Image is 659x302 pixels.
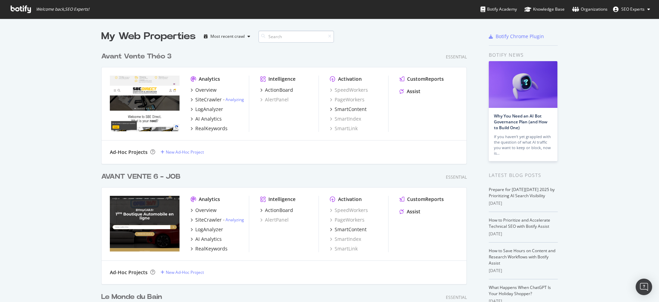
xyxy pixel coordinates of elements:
a: LogAnalyzer [190,226,223,233]
a: AI Analytics [190,236,222,243]
span: Welcome back, SEO Experts ! [36,7,89,12]
div: - [223,97,244,102]
div: AI Analytics [195,236,222,243]
div: Essential [446,174,467,180]
div: Essential [446,54,467,60]
div: Overview [195,207,217,214]
span: SEO Experts [621,6,645,12]
div: Intelligence [268,196,296,203]
div: Activation [338,196,362,203]
a: ActionBoard [260,87,293,93]
div: ActionBoard [265,87,293,93]
a: SpeedWorkers [330,207,368,214]
div: SiteCrawler [195,96,222,103]
a: New Ad-Hoc Project [161,269,204,275]
a: SmartIndex [330,236,361,243]
div: Essential [446,294,467,300]
div: [DATE] [489,268,558,274]
div: Botify Academy [481,6,517,13]
a: SiteCrawler- Analyzing [190,96,244,103]
div: Knowledge Base [524,6,565,13]
a: SiteCrawler- Analyzing [190,216,244,223]
a: SmartContent [330,106,367,113]
a: What Happens When ChatGPT Is Your Holiday Shopper? [489,284,551,297]
a: CustomReports [400,196,444,203]
a: Overview [190,207,217,214]
div: SmartContent [335,106,367,113]
div: Ad-Hoc Projects [110,149,148,156]
a: AVANT VENTE 6 - JOB [101,172,183,182]
div: [DATE] [489,200,558,206]
a: AlertPanel [260,96,289,103]
div: SmartContent [335,226,367,233]
a: AlertPanel [260,216,289,223]
div: New Ad-Hoc Project [166,149,204,155]
div: Organizations [572,6,608,13]
a: Assist [400,208,420,215]
div: Latest Blog Posts [489,171,558,179]
a: LogAnalyzer [190,106,223,113]
div: RealKeywords [195,245,228,252]
div: Overview [195,87,217,93]
div: Le Monde du Bain [101,292,162,302]
a: Botify Chrome Plugin [489,33,544,40]
img: Why You Need an AI Bot Governance Plan (and How to Build One) [489,61,557,108]
a: ActionBoard [260,207,293,214]
a: RealKeywords [190,245,228,252]
div: CustomReports [407,196,444,203]
div: [DATE] [489,231,558,237]
div: ActionBoard [265,207,293,214]
a: Analyzing [226,217,244,223]
div: Analytics [199,196,220,203]
div: LogAnalyzer [195,106,223,113]
input: Search [258,31,334,43]
div: Assist [407,88,420,95]
div: AVANT VENTE 6 - JOB [101,172,181,182]
div: SiteCrawler [195,216,222,223]
a: AI Analytics [190,115,222,122]
div: Botify news [489,51,558,59]
a: How to Prioritize and Accelerate Technical SEO with Botify Assist [489,217,550,229]
div: Ad-Hoc Projects [110,269,148,276]
a: SpeedWorkers [330,87,368,93]
a: How to Save Hours on Content and Research Workflows with Botify Assist [489,248,555,266]
a: CustomReports [400,76,444,82]
a: Assist [400,88,420,95]
div: Activation [338,76,362,82]
a: SmartIndex [330,115,361,122]
button: Most recent crawl [201,31,253,42]
a: Le Monde du Bain [101,292,165,302]
div: AI Analytics [195,115,222,122]
div: RealKeywords [195,125,228,132]
div: Open Intercom Messenger [636,279,652,295]
a: PageWorkers [330,96,365,103]
a: Overview [190,87,217,93]
img: sunology.eu [110,76,180,131]
a: SmartContent [330,226,367,233]
div: Most recent crawl [210,34,245,38]
a: Why You Need an AI Bot Governance Plan (and How to Build One) [494,113,547,131]
div: LogAnalyzer [195,226,223,233]
div: Botify Chrome Plugin [496,33,544,40]
a: PageWorkers [330,216,365,223]
div: Analytics [199,76,220,82]
a: New Ad-Hoc Project [161,149,204,155]
div: CustomReports [407,76,444,82]
a: Analyzing [226,97,244,102]
div: Assist [407,208,420,215]
a: SmartLink [330,125,358,132]
a: SmartLink [330,245,358,252]
a: Prepare for [DATE][DATE] 2025 by Prioritizing AI Search Visibility [489,187,555,199]
div: - [223,217,244,223]
div: My Web Properties [101,30,196,43]
div: If you haven’t yet grappled with the question of what AI traffic you want to keep or block, now is… [494,134,552,156]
